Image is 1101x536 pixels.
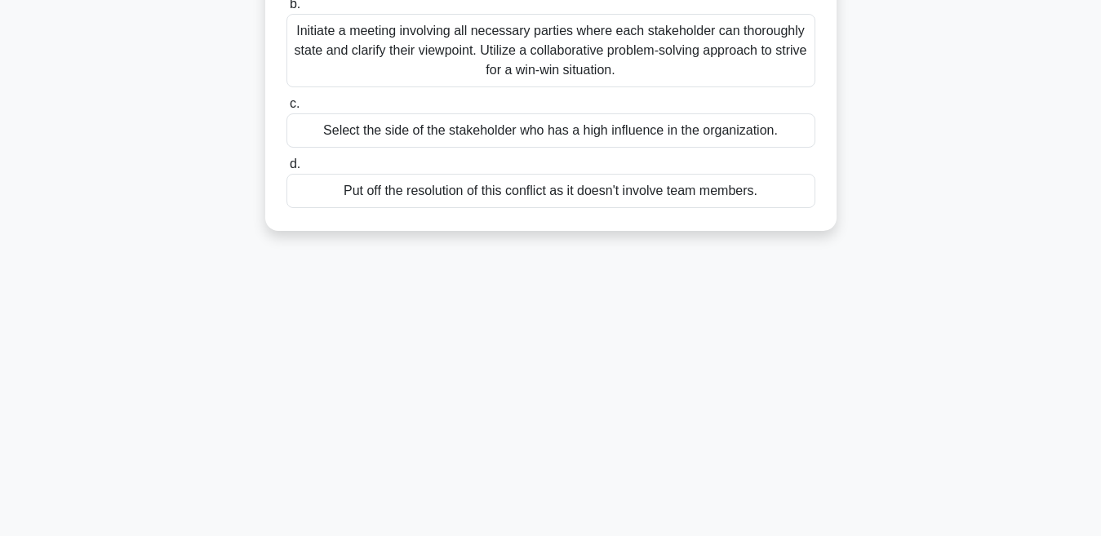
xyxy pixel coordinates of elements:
div: Put off the resolution of this conflict as it doesn't involve team members. [286,174,815,208]
span: c. [290,96,300,110]
div: Initiate a meeting involving all necessary parties where each stakeholder can thoroughly state an... [286,14,815,87]
span: d. [290,157,300,171]
div: Select the side of the stakeholder who has a high influence in the organization. [286,113,815,148]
